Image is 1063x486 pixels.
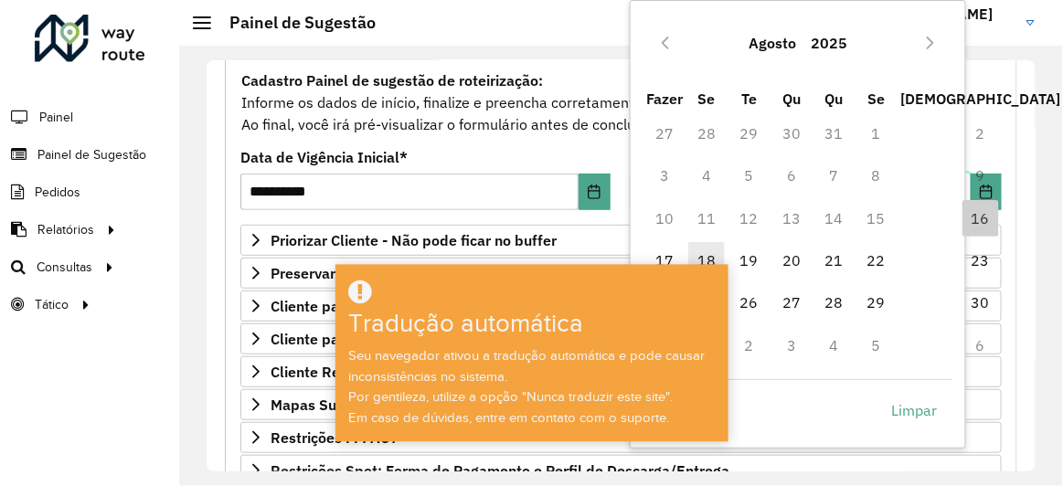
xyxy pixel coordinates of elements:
[891,401,937,419] font: Limpar
[813,324,855,366] td: 4
[771,239,813,281] td: 20
[782,251,801,269] font: 20
[240,258,1002,289] a: Preservar Cliente - Devem ficar no buffer, não roteirizar
[856,281,898,323] td: 29
[643,197,686,239] td: 10
[241,93,828,111] font: Informe os dados de início, finalize e preencha corretamente os [PERSON_NAME] abaixo.
[240,323,1002,354] a: Cliente para Multi-CDD/Internalização
[972,293,990,312] font: 30
[813,197,855,239] td: 14
[898,239,1063,281] td: 23
[686,154,728,196] td: 4
[824,90,843,108] font: Qu
[271,264,643,282] font: Preservar Cliente - Devem ficar no buffer, não roteirizar
[824,251,843,269] font: 21
[898,112,1063,154] td: 2
[271,461,729,480] font: Restrições Spot: Forma de Pagamento e Perfil de Descarga/Entrega
[240,291,1002,322] a: Cliente para Recarregar
[349,390,674,405] font: Por gentileza, utilize a opção "Nunca traduzir este site".
[856,112,898,154] td: 1
[856,154,898,196] td: 8
[813,112,855,154] td: 31
[856,324,898,366] td: 5
[813,239,855,281] td: 21
[782,90,801,108] font: Qu
[771,154,813,196] td: 6
[643,239,686,281] td: 17
[916,28,945,58] button: Próximo mês
[876,392,952,428] button: Limpar
[741,21,803,65] button: Escolha o mês
[741,90,757,108] font: Te
[686,112,728,154] td: 28
[867,251,886,269] font: 22
[37,223,94,237] font: Relatórios
[655,251,674,269] font: 17
[749,34,796,52] font: Agosto
[271,396,485,414] font: Mapas Sugeridos: Placa-Cliente
[728,324,771,366] td: 2
[813,281,855,323] td: 28
[39,111,73,124] font: Painel
[240,148,399,166] font: Data de Vigência Inicial
[740,251,759,269] font: 19
[898,154,1063,196] td: 9
[686,239,728,281] td: 18
[898,324,1063,366] td: 6
[771,324,813,366] td: 3
[349,309,584,337] font: Tradução automática
[271,231,557,249] font: Priorizar Cliente - Não pode ficar no buffer
[740,293,759,312] font: 26
[349,349,706,385] font: Seu navegador ativou a tradução automática e pode causar inconsistências no sistema.
[651,28,680,58] button: Mês Anterior
[240,356,1002,387] a: Cliente Retira
[349,410,670,425] font: Em caso de dúvidas, entre em contato com o suporte.
[972,209,990,227] font: 16
[271,297,431,315] font: Cliente para Recarregar
[728,112,771,154] td: 29
[771,112,813,154] td: 30
[37,260,92,274] font: Consultas
[271,428,398,447] font: Restrições FF: ACT
[898,281,1063,323] td: 30
[898,197,1063,239] td: 16
[643,112,686,154] td: 27
[811,34,847,52] font: 2025
[856,239,898,281] td: 22
[698,90,716,108] font: Se
[867,90,885,108] font: Se
[37,148,146,162] font: Painel de Sugestão
[646,90,683,108] font: Fazer
[771,281,813,323] td: 27
[867,293,886,312] font: 29
[972,251,990,269] font: 23
[229,12,376,33] font: Painel de Sugestão
[271,363,363,381] font: Cliente Retira
[856,197,898,239] td: 15
[271,330,528,348] font: Cliente para Multi-CDD/Internalização
[813,154,855,196] td: 7
[35,185,80,199] font: Pedidos
[35,298,69,312] font: Tático
[579,174,610,210] button: Escolha a data
[900,90,1060,108] font: [DEMOGRAPHIC_DATA]
[240,225,1002,256] a: Priorizar Cliente - Não pode ficar no buffer
[728,154,771,196] td: 5
[241,71,543,90] font: Cadastro Painel de sugestão de roteirização:
[643,154,686,196] td: 3
[240,389,1002,420] a: Mapas Sugeridos: Placa-Cliente
[728,281,771,323] td: 26
[697,251,716,269] font: 18
[240,422,1002,453] a: Restrições FF: ACT
[771,197,813,239] td: 13
[803,21,855,65] button: Escolha o ano
[686,197,728,239] td: 11
[824,293,843,312] font: 28
[728,197,771,239] td: 12
[240,455,1002,486] a: Restrições Spot: Forma de Pagamento e Perfil de Descarga/Entrega
[728,239,771,281] td: 19
[241,115,722,133] font: Ao final, você irá pré-visualizar o formulário antes de concluir o cadastro.
[782,293,801,312] font: 27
